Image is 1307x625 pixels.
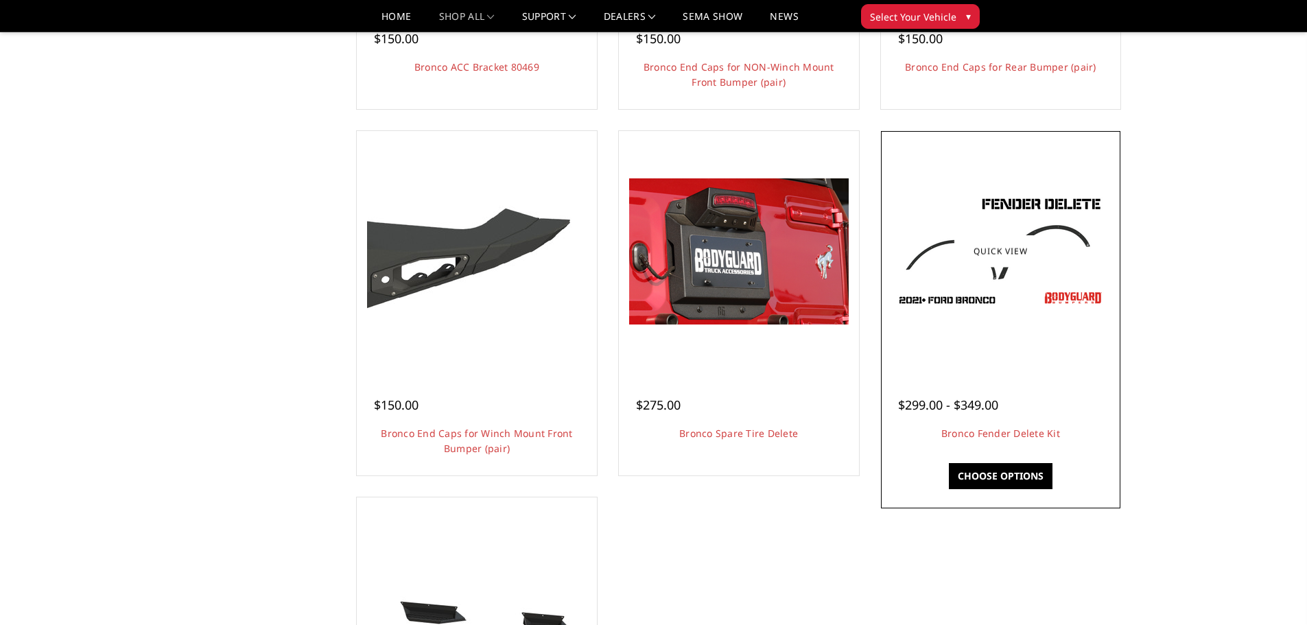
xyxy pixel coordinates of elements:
a: Bronco End Caps for Winch Mount Front Bumper (pair) [381,427,572,455]
a: Dealers [604,12,656,32]
a: Quick view [954,235,1046,268]
iframe: Chat Widget [1238,559,1307,625]
span: $150.00 [636,30,681,47]
a: Bolt-on End Cap to match Bronco Fenders [360,134,593,368]
a: Home [381,12,411,32]
button: Select Your Vehicle [861,4,980,29]
a: Bronco Spare Tire Delete Bronco Spare Tire Delete [622,134,856,368]
a: Bronco End Caps for NON-Winch Mount Front Bumper (pair) [644,60,834,89]
span: $150.00 [374,30,419,47]
a: Bronco ACC Bracket 80469 [414,60,539,73]
a: Bronco End Caps for Rear Bumper (pair) [905,60,1096,73]
span: ▾ [966,9,971,23]
img: Bolt-on End Cap to match Bronco Fenders [367,189,587,313]
img: Bronco Fender Delete Kit [891,189,1110,313]
span: $299.00 - $349.00 [898,397,998,413]
span: $150.00 [898,30,943,47]
a: Support [522,12,576,32]
span: $275.00 [636,397,681,413]
a: Choose Options [949,463,1052,489]
a: Bronco Fender Delete Kit Bronco Fender Delete Kit [884,134,1118,368]
span: Select Your Vehicle [870,10,956,24]
a: Bronco Fender Delete Kit [941,427,1060,440]
a: shop all [439,12,495,32]
span: $150.00 [374,397,419,413]
img: Bronco Spare Tire Delete [629,178,849,325]
a: News [770,12,798,32]
a: Bronco Spare Tire Delete [679,427,798,440]
a: SEMA Show [683,12,742,32]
